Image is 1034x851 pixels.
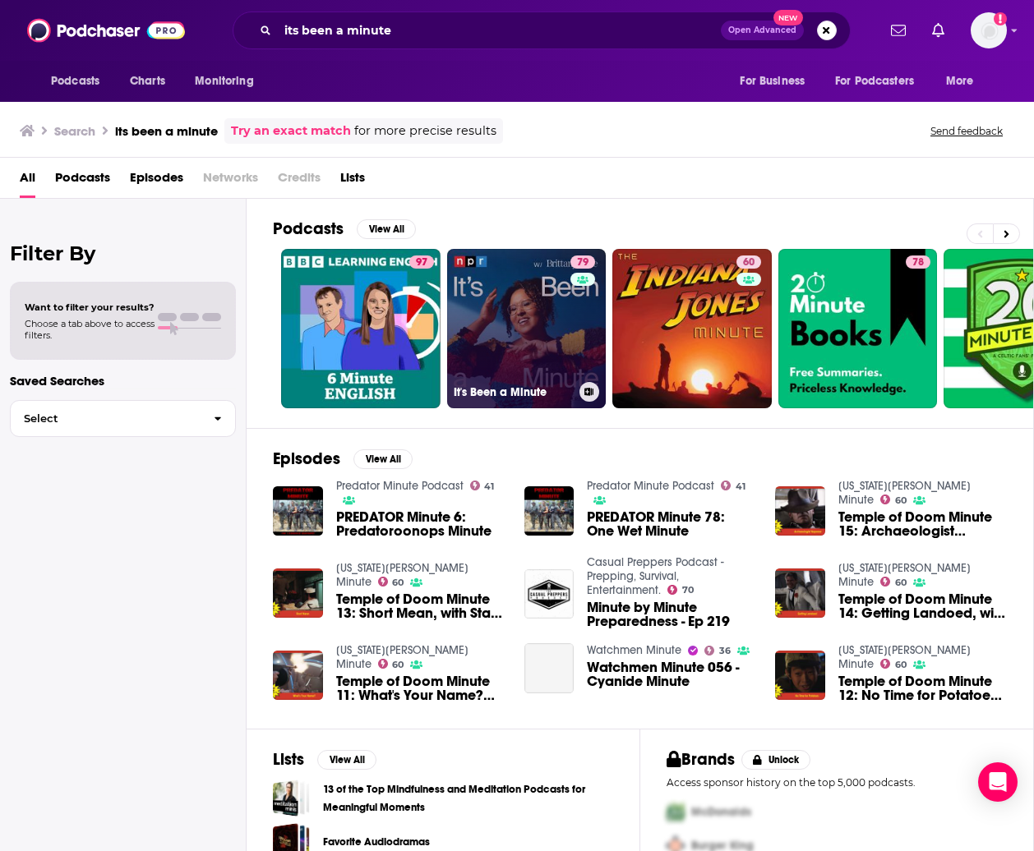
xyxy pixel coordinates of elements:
[926,124,1008,138] button: Send feedback
[273,749,304,770] h2: Lists
[524,569,575,619] a: Minute by Minute Preparedness - Ep 219
[281,249,441,408] a: 97
[323,833,430,851] a: Favorite Audiodramas
[895,661,907,669] span: 60
[273,749,376,770] a: ListsView All
[524,643,575,693] a: Watchmen Minute 056 - Cyanide Minute
[10,400,236,437] button: Select
[130,70,165,93] span: Charts
[353,449,413,469] button: View All
[612,249,772,408] a: 60
[736,483,745,490] span: 41
[273,448,340,469] h2: Episodes
[273,780,310,816] a: 13 of the Top Mindfulness and Meditation Podcasts for Meaningful Moments
[55,164,110,198] span: Podcasts
[273,486,323,536] img: PREDATOR Minute 6: Predatoroonops Minute
[736,255,761,269] a: 60
[587,510,755,538] a: PREDATOR Minute 78: One Wet Minute
[926,16,951,44] a: Show notifications dropdown
[971,12,1007,48] button: Show profile menu
[203,164,258,198] span: Networks
[775,568,825,619] img: Temple of Doom Minute 14: Getting Landoed, with Star Wars Minute
[838,479,971,507] a: Indiana Jones Minute
[524,486,575,536] img: PREDATOR Minute 78: One Wet Minute
[273,651,323,701] img: Temple of Doom Minute 11: What's Your Name? with Star Wars Minute
[587,660,755,688] span: Watchmen Minute 056 - Cyanide Minute
[323,780,613,816] a: 13 of the Top Mindfulness and Meditation Podcasts for Meaningful Moments
[884,16,912,44] a: Show notifications dropdown
[231,122,351,140] a: Try an exact match
[838,561,971,589] a: Indiana Jones Minute
[895,579,907,586] span: 60
[971,12,1007,48] span: Logged in as susansaulny
[273,218,344,239] h2: Podcasts
[906,255,930,269] a: 78
[660,795,691,829] img: First Pro Logo
[354,122,496,140] span: for more precise results
[587,600,755,628] a: Minute by Minute Preparedness - Ep 219
[10,373,236,389] p: Saved Searches
[25,301,155,313] span: Want to filter your results?
[721,481,745,490] a: 41
[577,255,589,271] span: 79
[51,70,99,93] span: Podcasts
[273,218,416,239] a: PodcastsView All
[775,651,825,701] img: Temple of Doom Minute 12: No Time for Potatoes, with Star Wars Minute
[728,26,796,34] span: Open Advanced
[115,123,218,139] h3: its been a minute
[130,164,183,198] a: Episodes
[741,750,811,770] button: Unlock
[39,66,121,97] button: open menu
[587,479,714,493] a: Predator Minute Podcast
[447,249,607,408] a: 79It's Been a Minute
[273,568,323,619] a: Temple of Doom Minute 13: Short Mean, with Star Wars Minute
[978,762,1018,802] div: Open Intercom Messenger
[484,483,494,490] span: 41
[835,70,914,93] span: For Podcasters
[340,164,365,198] a: Lists
[587,555,724,597] a: Casual Preppers Podcast - Prepping, Survival, Entertainment.
[20,164,35,198] span: All
[838,643,971,671] a: Indiana Jones Minute
[336,510,505,538] a: PREDATOR Minute 6: Predatoroonops Minute
[667,749,735,770] h2: Brands
[880,659,907,669] a: 60
[667,585,694,595] a: 70
[278,164,321,198] span: Credits
[667,776,1007,789] p: Access sponsor history on the top 5,000 podcasts.
[336,592,505,620] span: Temple of Doom Minute 13: Short Mean, with Star Wars Minute
[946,70,974,93] span: More
[838,592,1007,620] a: Temple of Doom Minute 14: Getting Landoed, with Star Wars Minute
[880,494,907,504] a: 60
[824,66,938,97] button: open menu
[775,486,825,536] img: Temple of Doom Minute 15: Archaeologist Napwear, with Star Wars Minute
[880,577,907,586] a: 60
[409,255,434,269] a: 97
[912,255,924,271] span: 78
[11,413,201,424] span: Select
[778,249,938,408] a: 78
[27,15,185,46] img: Podchaser - Follow, Share and Rate Podcasts
[183,66,275,97] button: open menu
[470,481,495,490] a: 41
[719,647,731,655] span: 36
[273,448,413,469] a: EpisodesView All
[570,255,595,269] a: 79
[357,219,416,239] button: View All
[838,674,1007,702] a: Temple of Doom Minute 12: No Time for Potatoes, with Star Wars Minute
[838,510,1007,538] a: Temple of Doom Minute 15: Archaeologist Napwear, with Star Wars Minute
[728,66,825,97] button: open menu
